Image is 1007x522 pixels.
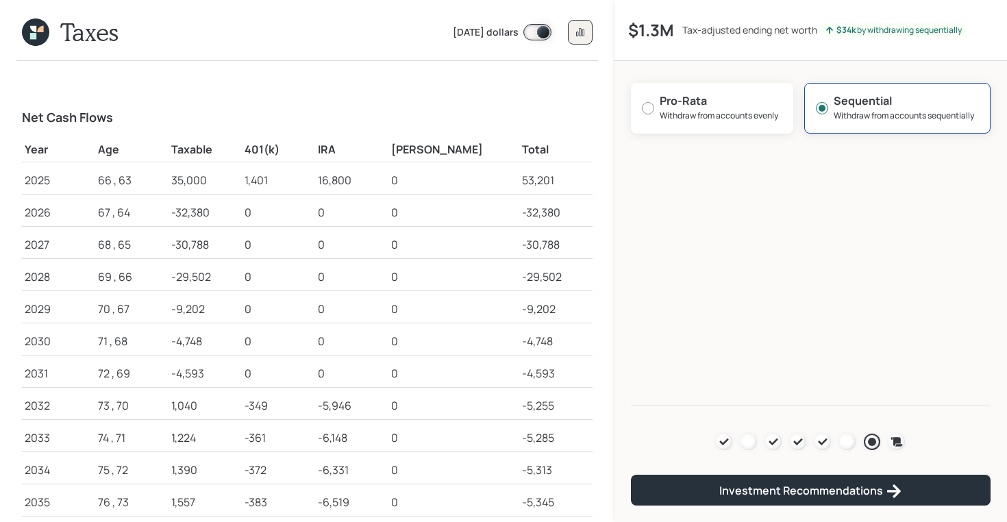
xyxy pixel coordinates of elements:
div: -5,946 [318,397,386,414]
div: -5,313 [522,462,590,478]
div: 0 [391,301,516,317]
div: 2034 [25,462,92,478]
div: -29,502 [171,269,239,285]
div: 2030 [25,333,92,349]
h5: IRA [318,143,386,156]
div: 73 , 70 [98,397,166,414]
h5: [PERSON_NAME] [391,143,516,156]
div: 0 [318,301,386,317]
h5: Taxable [171,143,239,156]
div: -5,345 [522,494,590,510]
div: -349 [245,397,312,414]
div: 0 [318,204,386,221]
div: -5,285 [522,430,590,446]
div: 0 [391,494,516,510]
div: by withdrawing sequentially [825,25,962,36]
div: -372 [245,462,312,478]
div: -30,788 [171,236,239,253]
button: Investment Recommendations [631,475,991,506]
div: 2033 [25,430,92,446]
div: 0 [391,333,516,349]
div: 1,390 [171,462,239,478]
div: -4,593 [171,365,239,382]
div: 74 , 71 [98,430,166,446]
div: 16,800 [318,172,386,188]
label: Withdraw from accounts evenly [660,110,778,122]
div: -5,255 [522,397,590,414]
h1: Taxes [60,17,119,47]
div: -6,519 [318,494,386,510]
div: -6,331 [318,462,386,478]
div: 0 [318,269,386,285]
div: 53,201 [522,172,590,188]
div: -32,380 [171,204,239,221]
div: 76 , 73 [98,494,166,510]
div: -30,788 [522,236,590,253]
div: 0 [318,236,386,253]
div: 0 [391,462,516,478]
div: 75 , 72 [98,462,166,478]
div: -32,380 [522,204,590,221]
div: 2026 [25,204,92,221]
div: -383 [245,494,312,510]
div: 1,557 [171,494,239,510]
div: 0 [391,430,516,446]
h5: Sequential [834,95,974,108]
div: 0 [318,333,386,349]
div: 67 , 64 [98,204,166,221]
div: 72 , 69 [98,365,166,382]
h5: 401(k) [245,143,312,156]
div: 0 [391,269,516,285]
div: -4,748 [171,333,239,349]
div: -29,502 [522,269,590,285]
div: 0 [391,397,516,414]
div: -4,593 [522,365,590,382]
div: 68 , 65 [98,236,166,253]
div: 0 [318,365,386,382]
div: -361 [245,430,312,446]
div: 2031 [25,365,92,382]
div: 71 , 68 [98,333,166,349]
h5: Age [98,143,166,156]
div: 0 [245,269,312,285]
div: 0 [391,365,516,382]
h5: Total [522,143,590,156]
div: Investment Recommendations [719,483,902,499]
div: 2027 [25,236,92,253]
h5: Year [25,143,92,156]
div: 1,040 [171,397,239,414]
div: 1,401 [245,172,312,188]
div: -9,202 [171,301,239,317]
div: 66 , 63 [98,172,166,188]
div: 0 [245,365,312,382]
div: 0 [245,333,312,349]
div: 2035 [25,494,92,510]
div: 0 [245,301,312,317]
label: [DATE] dollars [453,25,519,40]
div: 0 [245,204,312,221]
div: 70 , 67 [98,301,166,317]
div: -6,148 [318,430,386,446]
label: Withdraw from accounts sequentially [834,110,974,122]
div: 0 [391,172,516,188]
div: -9,202 [522,301,590,317]
h4: Net Cash Flows [22,110,593,125]
div: 2025 [25,172,92,188]
div: 0 [391,204,516,221]
b: $34k [836,25,856,36]
div: 69 , 66 [98,269,166,285]
h3: $1.3M [628,21,674,40]
div: 35,000 [171,172,239,188]
div: -4,748 [522,333,590,349]
div: 1,224 [171,430,239,446]
div: 2032 [25,397,92,414]
div: 2028 [25,269,92,285]
div: 0 [245,236,312,253]
div: 0 [391,236,516,253]
div: Tax-adjusted ending net worth [682,23,817,37]
h5: Pro-Rata [660,95,778,108]
div: 2029 [25,301,92,317]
